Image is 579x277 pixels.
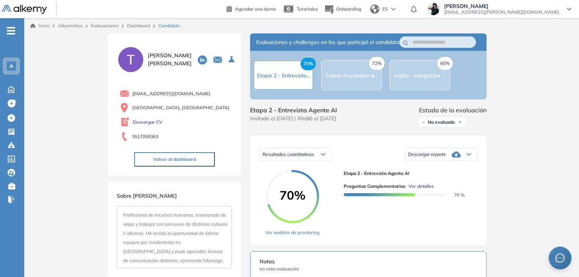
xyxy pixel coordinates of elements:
[265,229,319,236] a: Ver análisis de proctoring
[117,192,177,199] span: Sobre [PERSON_NAME]
[344,170,471,177] span: Etapa 2 - Entrevista Agente AI
[225,53,239,66] button: Seleccione la evaluación activa
[266,189,319,201] span: 70%
[132,104,229,111] span: [GEOGRAPHIC_DATA], [GEOGRAPHIC_DATA]
[382,6,388,13] span: ES
[556,253,565,263] span: message
[250,105,337,115] span: Etapa 2 - Entrevista Agente AI
[437,57,453,70] span: 60%
[133,119,163,126] a: Descargar CV
[408,183,434,190] span: Ver detalles
[391,8,396,11] img: arrow
[117,46,145,74] img: PROFILE_MENU_LOGO_USER
[158,22,180,29] span: Candidato
[127,23,150,28] a: Dashboard
[260,258,477,266] span: Notas
[405,183,434,190] button: Ver detalles
[369,57,385,70] span: 72%
[58,23,83,28] span: Alkymetrics
[235,6,276,12] span: Agendar una demo
[227,4,276,13] a: Agendar una demo
[325,72,378,79] span: Talent Acquisition &...
[148,52,192,68] span: [PERSON_NAME] [PERSON_NAME]
[370,5,379,14] img: world
[2,5,47,14] img: Logo
[419,105,487,115] span: Estado de la evaluación
[30,22,50,29] a: Inicio
[408,151,446,157] span: Descargar reporte
[134,152,215,167] button: Volver al dashboard
[263,151,314,157] span: Resultados cuantitativos
[300,57,316,71] span: 70%
[297,6,318,12] span: Tutoriales
[257,72,310,79] span: Etapa 2 - Entrevista...
[444,3,559,9] span: [PERSON_NAME]
[458,120,462,124] img: Ícono de flecha
[324,1,361,17] button: Onboarding
[444,9,559,15] span: [EMAIL_ADDRESS][PERSON_NAME][DOMAIN_NAME]
[336,6,361,12] span: Onboarding
[132,133,158,140] span: 3517059363
[7,30,15,31] i: -
[132,90,210,97] span: [EMAIL_ADDRESS][DOMAIN_NAME]
[394,72,446,79] span: Inglés - Integrador ...
[260,266,477,272] span: en esta evaluación
[445,192,465,198] span: 70 %
[91,23,119,28] a: Evaluaciones
[428,119,455,125] span: No evaluado
[256,38,399,46] span: Evaluaciones y challenges en los que participó el candidato
[9,63,13,69] span: A
[344,183,405,190] span: Preguntas complementarias
[123,212,228,263] span: Profesional de recursos humanos, enamorado de viajar y trabajar con personas de distintas cultura...
[250,115,337,123] span: Invitado el [DATE] | Rindió el [DATE]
